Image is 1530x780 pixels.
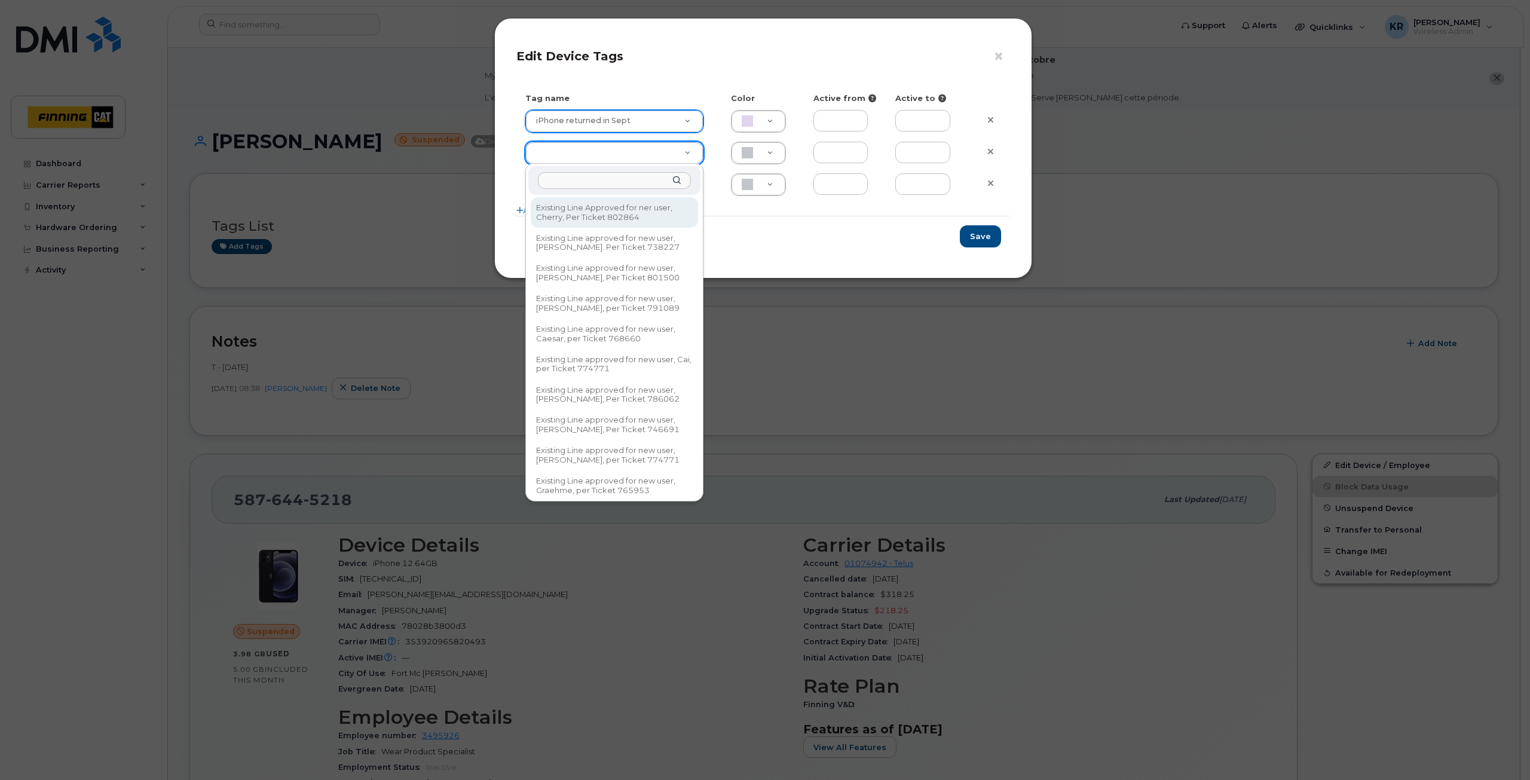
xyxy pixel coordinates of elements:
[532,381,697,409] div: Existing Line approved for new user, [PERSON_NAME], Per Ticket 786062
[532,472,697,500] div: Existing Line approved for new user, Graehme, per Ticket 765953
[532,350,697,378] div: Existing Line approved for new user, Cai, per Ticket 774771
[532,289,697,317] div: Existing Line approved for new user, [PERSON_NAME], per Ticket 791089
[532,198,697,227] div: Existing Line Approved for ner user, Cherry, Per Ticket 802864
[532,229,697,257] div: Existing Line approved for new user, [PERSON_NAME]. Per Ticket 738227
[1478,728,1521,771] iframe: Messenger Launcher
[532,259,697,287] div: Existing Line approved for new user, [PERSON_NAME], Per Ticket 801500
[532,320,697,348] div: Existing Line approved for new user, Caesar, per Ticket 768660
[532,411,697,439] div: Existing Line approved for new user, [PERSON_NAME], Per Ticket 746691
[532,441,697,469] div: Existing Line approved for new user, [PERSON_NAME], per Ticket 774771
